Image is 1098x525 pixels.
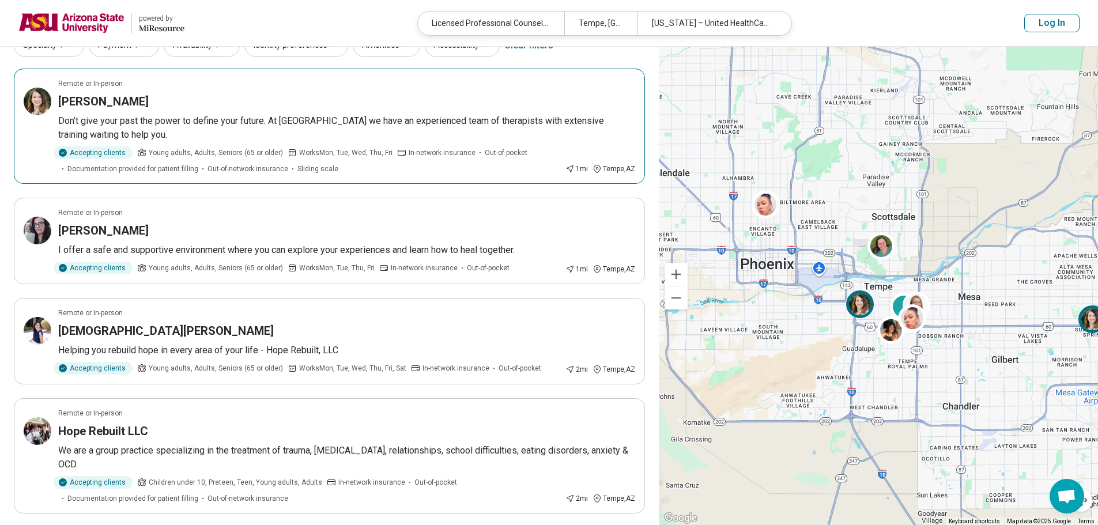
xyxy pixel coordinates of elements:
p: Remote or In-person [58,78,123,89]
span: Out-of-network insurance [207,164,288,174]
span: Sliding scale [297,164,338,174]
span: In-network insurance [409,148,476,158]
div: 2 mi [565,364,588,375]
button: Log In [1024,14,1080,32]
div: 1 mi [565,264,588,274]
span: Map data ©2025 Google [1007,518,1071,524]
span: Documentation provided for patient filling [67,493,198,504]
span: Out-of-pocket [499,363,541,373]
span: Young adults, Adults, Seniors (65 or older) [149,148,283,158]
h3: Hope Rebuilt LLC [58,423,148,439]
div: Licensed Professional Counselor (LPC) [418,12,564,35]
p: Helping you rebuild hope in every area of your life - Hope Rebuilt, LLC [58,343,635,357]
p: Don’t give your past the power to define your future. At [GEOGRAPHIC_DATA] we have an experienced... [58,114,635,142]
div: 2 mi [565,493,588,504]
h3: [PERSON_NAME] [58,222,149,239]
span: In-network insurance [391,263,458,273]
div: Tempe , AZ [593,493,635,504]
span: Young adults, Adults, Seniors (65 or older) [149,263,283,273]
span: Young adults, Adults, Seniors (65 or older) [149,363,283,373]
div: powered by [139,13,184,24]
span: Works Mon, Tue, Wed, Thu, Fri, Sat [299,363,406,373]
p: We are a group practice specializing in the treatment of trauma, [MEDICAL_DATA], relationships, s... [58,444,635,471]
span: Works Mon, Tue, Thu, Fri [299,263,375,273]
img: Arizona State University [18,9,124,37]
span: Out-of-pocket [485,148,527,158]
h3: [DEMOGRAPHIC_DATA][PERSON_NAME] [58,323,274,339]
div: 1 mi [565,164,588,174]
div: Accepting clients [54,146,133,159]
button: Zoom in [665,263,688,286]
h3: [PERSON_NAME] [58,93,149,109]
p: Remote or In-person [58,207,123,218]
p: Remote or In-person [58,408,123,418]
a: Arizona State Universitypowered by [18,9,184,37]
span: Children under 10, Preteen, Teen, Young adults, Adults [149,477,322,488]
div: Tempe, [GEOGRAPHIC_DATA] [564,12,637,35]
div: Tempe , AZ [593,164,635,174]
div: [US_STATE] – United HealthCare Student Resources [637,12,784,35]
p: Remote or In-person [58,308,123,318]
span: Documentation provided for patient filling [67,164,198,174]
p: I offer a safe and supportive environment where you can explore your experiences and learn how to... [58,243,635,257]
div: Accepting clients [54,476,133,489]
span: In-network insurance [338,477,405,488]
a: Terms (opens in new tab) [1078,518,1095,524]
span: Works Mon, Tue, Wed, Thu, Fri [299,148,393,158]
span: Out-of-pocket [467,263,510,273]
span: In-network insurance [422,363,489,373]
span: Out-of-network insurance [207,493,288,504]
button: Zoom out [665,286,688,309]
div: Accepting clients [54,362,133,375]
div: Tempe , AZ [593,264,635,274]
div: Open chat [1050,479,1084,513]
div: Tempe , AZ [593,364,635,375]
span: Out-of-pocket [414,477,457,488]
div: Accepting clients [54,262,133,274]
div: 3 [890,293,918,320]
